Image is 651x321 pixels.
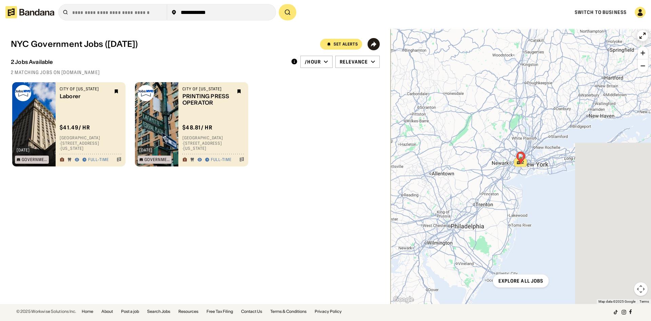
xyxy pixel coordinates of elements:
[82,309,93,314] a: Home
[139,148,153,152] div: [DATE]
[305,59,321,65] div: /hour
[392,295,415,304] img: Google
[11,69,380,75] div: 2 matching jobs on [DOMAIN_NAME]
[5,6,54,18] img: Bandana logotype
[11,39,138,49] div: NYC Government Jobs ([DATE])
[340,59,368,65] div: Relevance
[11,59,53,65] div: 2 Jobs Available
[241,309,262,314] a: Contact Us
[182,136,244,151] div: [GEOGRAPHIC_DATA] · [STREET_ADDRESS] · [US_STATE]
[15,85,31,101] img: City of New York logo
[60,124,90,131] div: $ 41.49 / hr
[521,160,524,165] span: 2
[392,295,415,304] a: Open this area in Google Maps (opens a new window)
[60,86,110,92] div: City of [US_STATE]
[182,86,233,92] div: City of [US_STATE]
[144,158,170,162] div: Government
[598,300,635,303] span: Map data ©2025 Google
[11,79,379,304] div: grid
[147,309,170,314] a: Search Jobs
[634,282,648,296] button: Map camera controls
[639,300,649,303] a: Terms (opens in new tab)
[270,309,307,314] a: Terms & Conditions
[498,279,544,283] div: Explore all jobs
[206,309,233,314] a: Free Tax Filing
[211,157,232,163] div: Full-time
[60,136,121,151] div: [GEOGRAPHIC_DATA] · [STREET_ADDRESS] · [US_STATE]
[88,157,109,163] div: Full-time
[138,85,154,101] img: City of New York logo
[334,42,358,46] div: Set Alerts
[60,93,110,100] div: Laborer
[182,93,233,106] div: PRINTING PRESS OPERATOR
[575,9,627,15] a: Switch to Business
[16,309,76,314] div: © 2025 Workwise Solutions Inc.
[182,124,213,131] div: $ 48.81 / hr
[315,309,342,314] a: Privacy Policy
[178,309,198,314] a: Resources
[101,309,113,314] a: About
[17,148,30,152] div: [DATE]
[121,309,139,314] a: Post a job
[22,158,47,162] div: Government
